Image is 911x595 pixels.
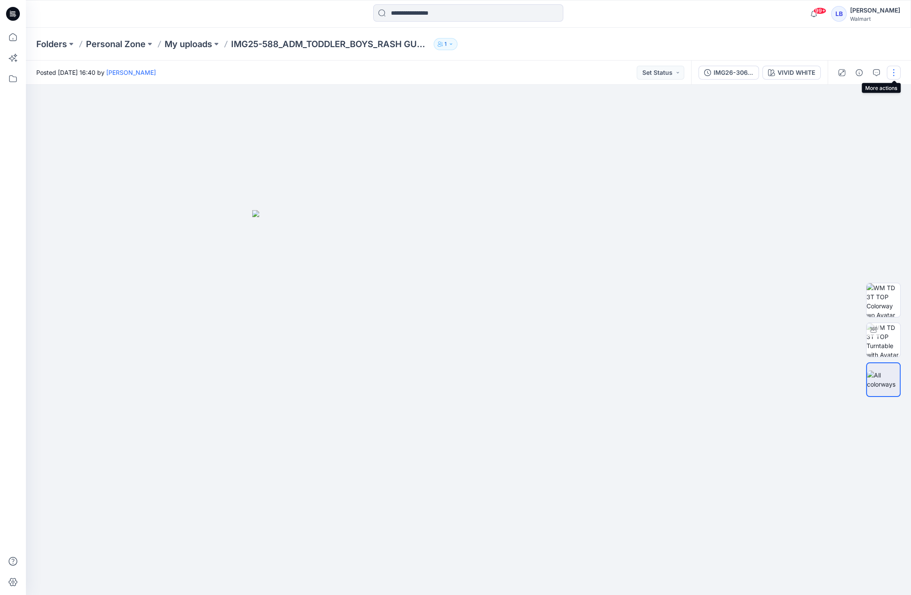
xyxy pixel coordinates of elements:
img: All colorways [867,371,900,389]
a: Folders [36,38,67,50]
img: WM TD 3T TOP Turntable with Avatar [867,323,900,357]
a: My uploads [165,38,212,50]
img: WM TD 3T TOP Colorway wo Avatar [867,283,900,317]
div: VIVID WHITE [778,68,815,77]
p: IMG25-588_ADM_TODDLER_BOYS_RASH GUARD [231,38,430,50]
button: Details [852,66,866,80]
button: 1 [434,38,457,50]
div: [PERSON_NAME] [850,5,900,16]
a: [PERSON_NAME] [106,69,156,76]
div: LB [831,6,847,22]
button: VIVID WHITE [762,66,821,80]
p: 1 [444,39,447,49]
span: Posted [DATE] 16:40 by [36,68,156,77]
button: IMG26-306_ADM_TODDLER_BOYS_LS RASH GUARD [698,66,759,80]
a: Personal Zone [86,38,146,50]
div: IMG26-306_ADM_TODDLER_BOYS_LS RASH GUARD [714,68,753,77]
img: eyJhbGciOiJIUzI1NiIsImtpZCI6IjAiLCJzbHQiOiJzZXMiLCJ0eXAiOiJKV1QifQ.eyJkYXRhIjp7InR5cGUiOiJzdG9yYW... [252,210,684,595]
span: 99+ [813,7,826,14]
div: Walmart [850,16,900,22]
